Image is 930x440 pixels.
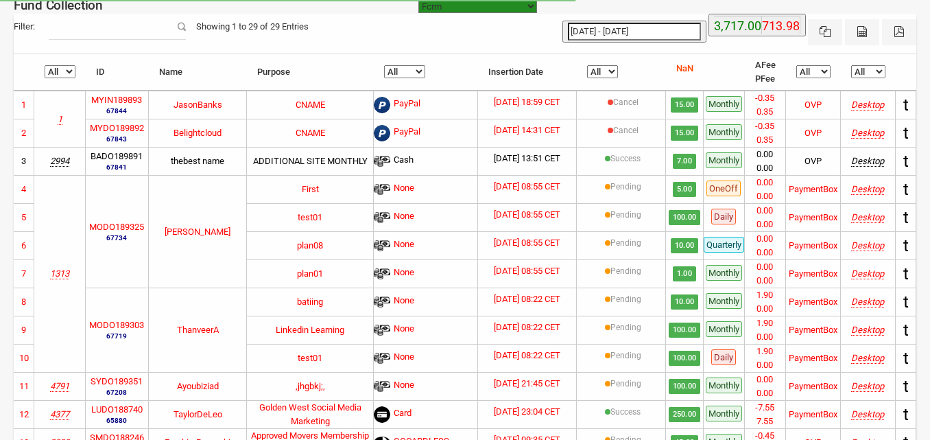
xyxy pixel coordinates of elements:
[711,349,736,365] span: Daily
[808,19,842,45] button: Excel
[610,349,641,362] label: Pending
[903,236,909,255] span: t
[789,267,837,281] div: PaymentBox
[745,260,785,274] li: 0.00
[903,95,909,115] span: t
[851,184,884,194] i: Mozilla/5.0 (Windows NT 10.0; Win64; x64) AppleWebKit/537.36 (KHTML, like Gecko) Chrome/138.0.0.0...
[494,292,560,306] label: [DATE] 08:22 CET
[745,246,785,259] li: 0.00
[247,288,374,316] td: batiing
[494,152,560,165] label: [DATE] 13:51 CET
[745,288,785,302] li: 1.90
[494,377,560,391] label: [DATE] 21:45 CET
[247,175,374,203] td: First
[851,100,884,110] i: Mozilla/5.0 (Macintosh; Intel Mac OS X 10_15_7) AppleWebKit/605.1.15 (KHTML, like Gecko) Version/...
[91,106,142,116] small: 67844
[149,288,247,372] td: ThanveerA
[669,407,700,422] span: 250.00
[149,400,247,428] td: TaylorDeLeo
[610,209,641,221] label: Pending
[851,381,884,391] i: Mozilla/5.0 (Windows NT 10.0; Win64; x64) AppleWebKit/537.36 (KHTML, like Gecko) Chrome/131.0.0.0...
[745,204,785,218] li: 0.00
[851,128,884,138] i: Mozilla/5.0 (Macintosh; Intel Mac OS X 10_15_7) AppleWebKit/605.1.15 (KHTML, like Gecko) Version/...
[851,240,884,251] i: Mozilla/5.0 (Windows NT 10.0; Win64; x64) AppleWebKit/537.36 (KHTML, like Gecko) Chrome/138.0.0.0...
[903,152,909,171] span: t
[851,297,884,307] i: Mozilla/5.0 (Windows NT 10.0; Win64; x64) AppleWebKit/537.36 (KHTML, like Gecko) Chrome/137.0.0.0...
[494,95,560,109] label: [DATE] 18:59 CET
[149,175,247,288] td: [PERSON_NAME]
[673,154,695,169] span: 7.00
[804,98,822,112] div: OVP
[247,203,374,231] td: test01
[669,323,700,338] span: 100.00
[14,288,34,316] td: 8
[706,181,741,196] span: OneOff
[903,292,909,312] span: t
[676,62,693,76] p: NaN
[669,210,700,225] span: 100.00
[14,203,34,231] td: 5
[903,377,909,396] span: t
[903,124,909,143] span: t
[745,302,785,316] li: 0.00
[745,232,785,246] li: 0.00
[789,323,837,337] div: PaymentBox
[745,176,785,189] li: 0.00
[14,316,34,344] td: 9
[745,316,785,330] li: 1.90
[745,274,785,288] li: 0.00
[14,119,34,147] td: 2
[89,331,144,341] small: 67719
[708,14,806,36] button: 3,717.00713.98
[149,91,247,119] td: JasonBanks
[14,400,34,428] td: 12
[789,408,837,421] div: PaymentBox
[14,231,34,259] td: 6
[149,147,247,175] td: thebest name
[669,379,700,394] span: 100.00
[89,220,144,234] label: MODO189325
[90,134,144,144] small: 67843
[671,238,698,253] span: 10.00
[610,152,641,165] label: Success
[706,124,742,140] span: Monthly
[494,321,560,334] label: [DATE] 08:22 CET
[58,114,62,124] i: MYFUNDBOX GmbH
[882,19,916,45] button: Pdf
[851,212,884,222] i: Mozilla/5.0 (Windows NT 10.0; Win64; x64) AppleWebKit/537.36 (KHTML, like Gecko) Chrome/138.0.0.0...
[671,294,698,310] span: 10.00
[610,293,641,305] label: Pending
[903,180,909,199] span: t
[14,175,34,203] td: 4
[247,316,374,344] td: Linkedin Learning
[613,124,639,137] label: Cancel
[704,237,744,253] span: Quarterly
[745,189,785,203] li: 0.00
[671,126,698,141] span: 15.00
[745,218,785,231] li: 0.00
[89,233,144,243] small: 67734
[247,147,374,175] td: ADDITIONAL SITE MONTHLY
[14,259,34,288] td: 7
[762,16,800,36] label: 713.98
[804,126,822,140] div: OVP
[494,180,560,194] label: [DATE] 08:55 CET
[851,353,884,363] i: Mozilla/5.0 (Windows NT 10.0; Win64; x64) AppleWebKit/537.36 (KHTML, like Gecko) Chrome/137.0.0.0...
[494,405,560,419] label: [DATE] 23:04 CET
[671,97,698,113] span: 15.00
[247,344,374,372] td: test01
[745,415,785,428] li: 7.55
[149,54,247,91] th: Name
[91,403,143,417] label: LUDO188740
[14,372,34,400] td: 11
[789,295,837,309] div: PaymentBox
[247,231,374,259] td: plan08
[610,378,641,390] label: Pending
[903,405,909,424] span: t
[610,321,641,334] label: Pending
[851,156,884,166] i: Mozilla/5.0 (Macintosh; Intel Mac OS X 10_15_7) AppleWebKit/605.1.15 (KHTML, like Gecko) Version/...
[789,183,837,196] div: PaymentBox
[745,119,785,133] li: -0.35
[755,72,776,86] li: PFee
[755,58,776,72] li: AFee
